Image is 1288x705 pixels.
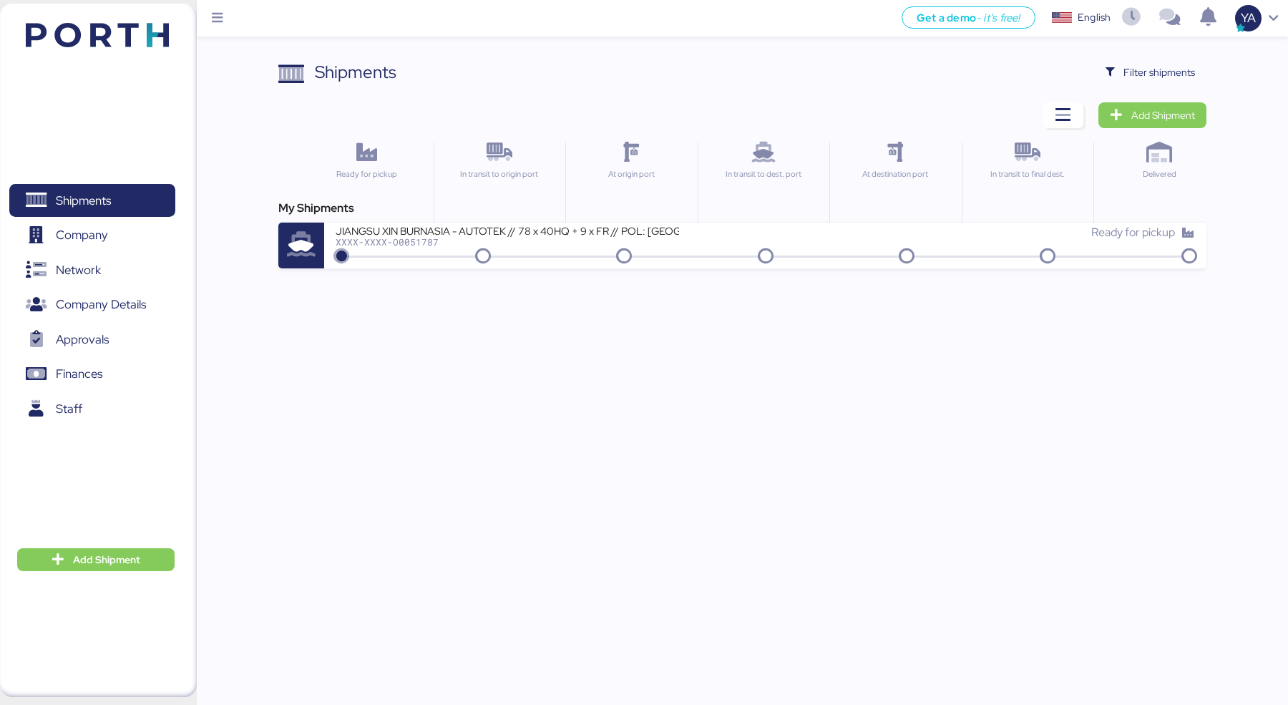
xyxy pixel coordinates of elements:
div: In transit to origin port [440,168,559,180]
span: Network [56,260,101,281]
a: Shipments [9,184,175,217]
a: Staff [9,392,175,425]
div: My Shipments [278,200,1206,217]
span: Staff [56,399,82,419]
span: Add Shipment [73,551,140,568]
span: Company Details [56,294,146,315]
a: Company [9,219,175,252]
div: Ready for pickup [307,168,426,180]
a: Finances [9,358,175,391]
div: At origin port [572,168,691,180]
span: Ready for pickup [1091,225,1175,240]
div: At destination port [836,168,955,180]
span: Company [56,225,108,245]
div: In transit to final dest. [968,168,1087,180]
span: Add Shipment [1131,107,1195,124]
button: Menu [205,6,230,31]
div: Shipments [315,59,396,85]
button: Add Shipment [17,548,175,571]
span: Finances [56,364,102,384]
div: XXXX-XXXX-O0051787 [336,237,679,247]
button: Filter shipments [1094,59,1206,85]
span: Filter shipments [1123,64,1195,81]
div: Delivered [1100,168,1219,180]
div: JIANGSU XIN BURNASIA - AUTOTEK // 78 x 40HQ + 9 x FR // POL: [GEOGRAPHIC_DATA] POD: MANZANILLO //... [336,224,679,236]
a: Company Details [9,288,175,321]
div: English [1078,10,1111,25]
a: Network [9,253,175,286]
div: In transit to dest. port [704,168,823,180]
a: Approvals [9,323,175,356]
span: Approvals [56,329,109,350]
a: Add Shipment [1098,102,1206,128]
span: Shipments [56,190,111,211]
span: YA [1241,9,1256,27]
